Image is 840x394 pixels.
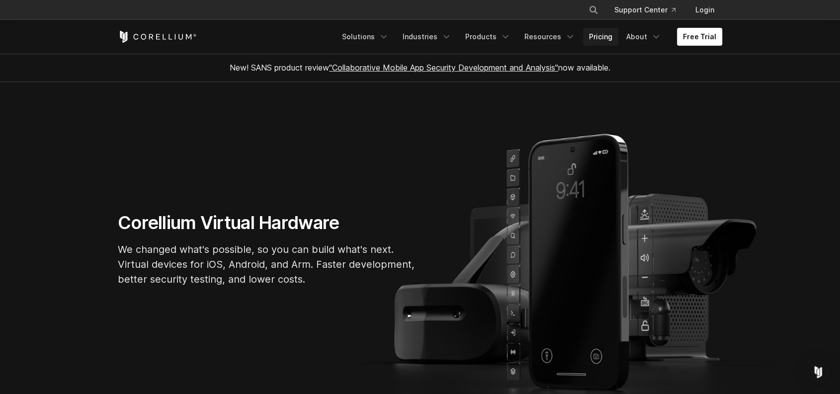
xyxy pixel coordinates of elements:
[585,1,602,19] button: Search
[606,1,683,19] a: Support Center
[677,28,722,46] a: Free Trial
[118,31,197,43] a: Corellium Home
[687,1,722,19] a: Login
[230,63,610,73] span: New! SANS product review now available.
[329,63,558,73] a: "Collaborative Mobile App Security Development and Analysis"
[118,242,416,287] p: We changed what's possible, so you can build what's next. Virtual devices for iOS, Android, and A...
[336,28,395,46] a: Solutions
[397,28,457,46] a: Industries
[118,212,416,234] h1: Corellium Virtual Hardware
[620,28,667,46] a: About
[336,28,722,46] div: Navigation Menu
[583,28,618,46] a: Pricing
[459,28,516,46] a: Products
[806,360,830,384] div: Open Intercom Messenger
[577,1,722,19] div: Navigation Menu
[518,28,581,46] a: Resources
